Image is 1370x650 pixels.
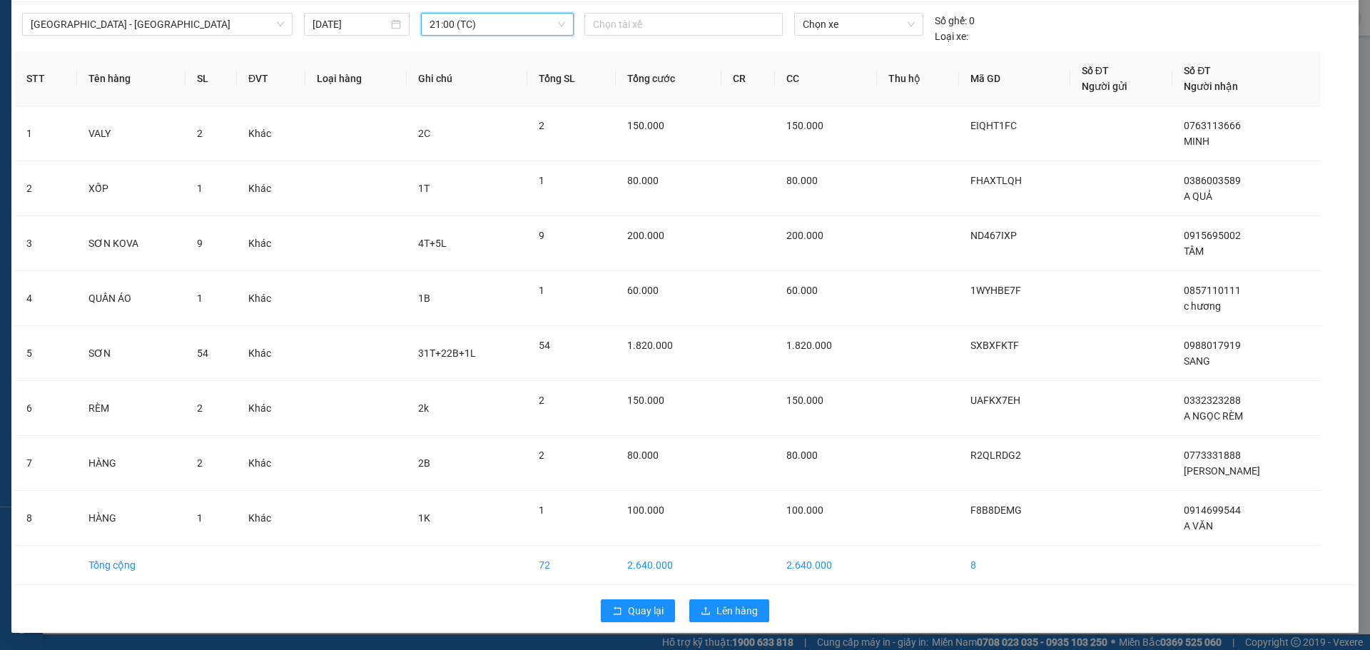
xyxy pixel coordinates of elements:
span: 80.000 [627,450,659,461]
span: 1 [539,175,544,186]
span: 0857110111 [1184,285,1241,296]
span: ND467IXP [970,230,1017,241]
span: 0988017919 [1184,340,1241,351]
td: 4 [15,271,77,326]
span: R2QLRDG2 [970,450,1021,461]
span: 2 [539,120,544,131]
td: Khác [237,216,305,271]
td: 72 [527,546,616,585]
span: 1 [539,504,544,516]
span: 2B [418,457,430,469]
th: Thu hộ [877,51,959,106]
td: Khác [237,106,305,161]
span: c hương [1184,300,1221,312]
span: 60.000 [786,285,818,296]
span: Người nhận [1184,81,1238,92]
span: 200.000 [786,230,823,241]
span: 54 [197,347,208,359]
span: 9 [539,230,544,241]
span: 1WYHBE7F [970,285,1021,296]
td: HÀNG [77,491,186,546]
span: Lên hàng [716,603,758,619]
span: 0915695002 [1184,230,1241,241]
span: [PERSON_NAME] [1184,465,1260,477]
span: 0763113666 [1184,120,1241,131]
button: uploadLên hàng [689,599,769,622]
span: rollback [612,606,622,617]
td: Khác [237,271,305,326]
span: 60.000 [627,285,659,296]
span: 80.000 [786,450,818,461]
span: EIQHT1FC [970,120,1017,131]
span: 2C [418,128,430,139]
th: Tổng cước [616,51,721,106]
span: A QUẢ [1184,191,1212,202]
span: Số ghế: [935,13,967,29]
span: 1 [197,512,203,524]
span: 2 [539,450,544,461]
td: 5 [15,326,77,381]
span: 2 [197,457,203,469]
span: UAFKX7EH [970,395,1020,406]
span: 2 [539,395,544,406]
span: 0914699544 [1184,504,1241,516]
span: upload [701,606,711,617]
span: 9 [197,238,203,249]
td: VALY [77,106,186,161]
span: 4T+5L [418,238,447,249]
th: Loại hàng [305,51,407,106]
span: 2 [197,402,203,414]
span: 1K [418,512,430,524]
span: 21:00 (TC) [430,14,565,35]
td: HÀNG [77,436,186,491]
span: TÂM [1184,245,1204,257]
span: 150.000 [627,120,664,131]
span: Chọn xe [803,14,914,35]
td: 8 [959,546,1070,585]
td: 8 [15,491,77,546]
span: F8B8DEMG [970,504,1022,516]
td: SƠN KOVA [77,216,186,271]
span: 100.000 [627,504,664,516]
span: 1 [197,293,203,304]
td: SƠN [77,326,186,381]
th: ĐVT [237,51,305,106]
th: Tên hàng [77,51,186,106]
th: SL [186,51,237,106]
span: 80.000 [627,175,659,186]
span: 54 [539,340,550,351]
td: 7 [15,436,77,491]
td: 1 [15,106,77,161]
span: SXBXFKTF [970,340,1019,351]
td: RÈM [77,381,186,436]
span: 1 [539,285,544,296]
td: XỐP [77,161,186,216]
span: A NGỌC RÈM [1184,410,1243,422]
span: 1T [418,183,430,194]
span: Loại xe: [935,29,968,44]
span: 1.820.000 [627,340,673,351]
th: Ghi chú [407,51,527,106]
td: 2.640.000 [775,546,878,585]
button: rollbackQuay lại [601,599,675,622]
span: A VĂN [1184,520,1212,532]
td: Khác [237,381,305,436]
span: 150.000 [786,120,823,131]
div: 0 [935,13,975,29]
th: CR [721,51,775,106]
th: STT [15,51,77,106]
th: CC [775,51,878,106]
span: 2 [197,128,203,139]
span: 0773331888 [1184,450,1241,461]
span: 100.000 [786,504,823,516]
span: MINH [1184,136,1209,147]
span: 150.000 [786,395,823,406]
span: Hà Nội - Quảng Bình [31,14,284,35]
input: 13/08/2025 [313,16,388,32]
td: Tổng cộng [77,546,186,585]
span: 80.000 [786,175,818,186]
th: Mã GD [959,51,1070,106]
span: 0332323288 [1184,395,1241,406]
span: 2k [418,402,429,414]
td: 2.640.000 [616,546,721,585]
